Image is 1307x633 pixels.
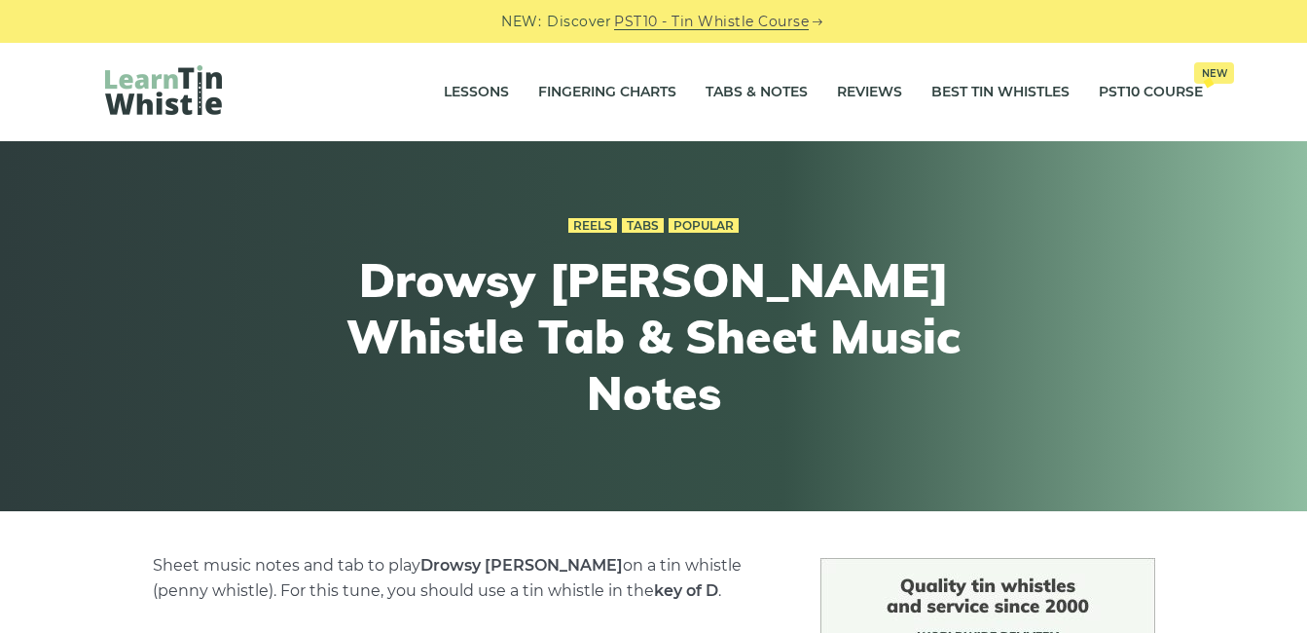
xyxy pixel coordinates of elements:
[296,252,1012,421] h1: Drowsy [PERSON_NAME] Whistle Tab & Sheet Music Notes
[538,68,676,117] a: Fingering Charts
[1194,62,1234,84] span: New
[654,581,718,600] strong: key of D
[931,68,1070,117] a: Best Tin Whistles
[568,218,617,234] a: Reels
[1099,68,1203,117] a: PST10 CourseNew
[420,556,623,575] strong: Drowsy [PERSON_NAME]
[669,218,739,234] a: Popular
[105,65,222,115] img: LearnTinWhistle.com
[444,68,509,117] a: Lessons
[153,553,774,604] p: Sheet music notes and tab to play on a tin whistle (penny whistle). For this tune, you should use...
[837,68,902,117] a: Reviews
[706,68,808,117] a: Tabs & Notes
[622,218,664,234] a: Tabs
